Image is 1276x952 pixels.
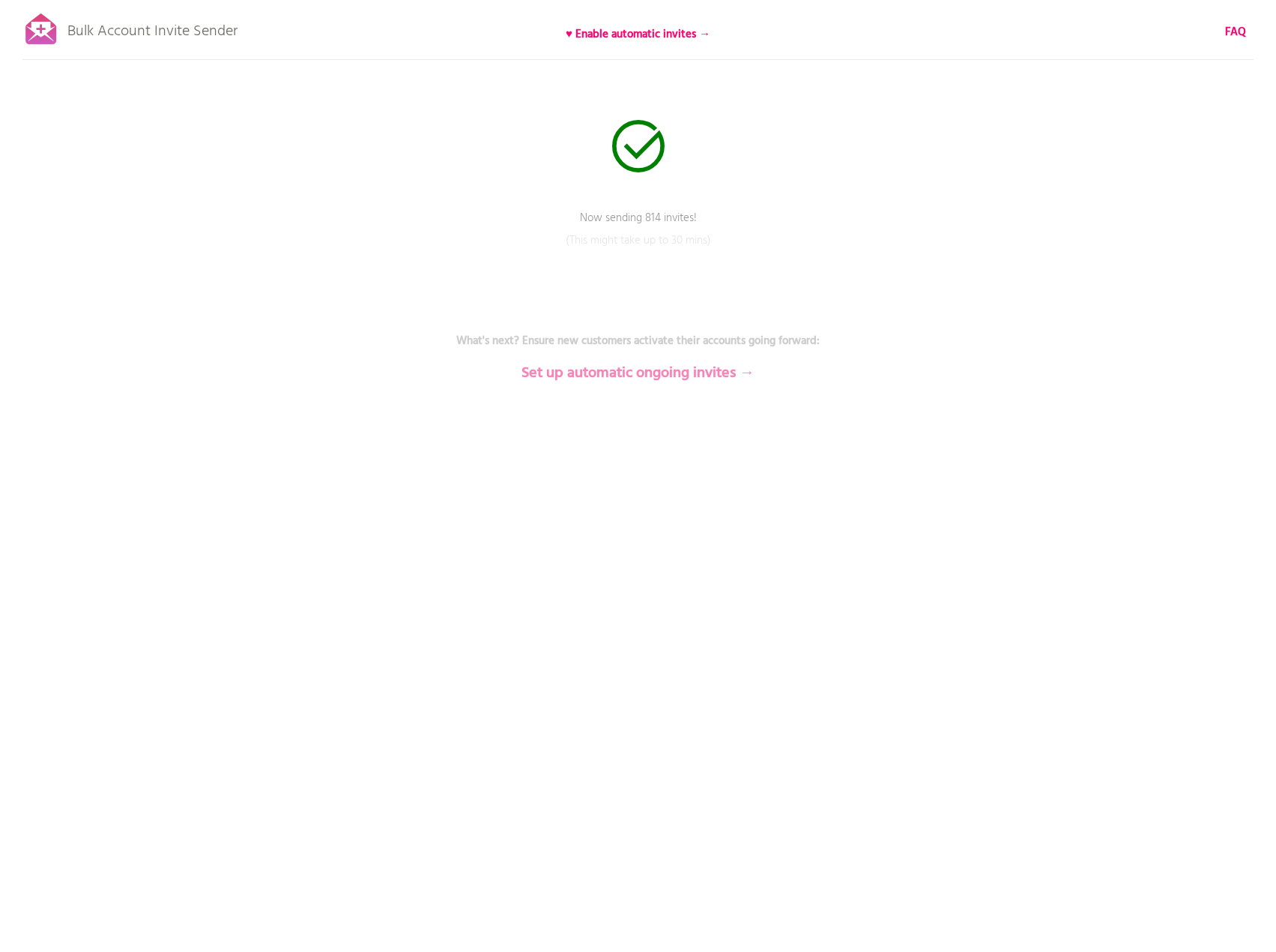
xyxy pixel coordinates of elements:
p: (This might take up to 30 mins) [414,232,863,270]
p: Bulk Account Invite Sender [67,9,238,46]
b: Set up automatic ongoing invites → [521,361,755,385]
a: FAQ [1225,24,1246,40]
b: ♥ Enable automatic invites → [566,25,710,43]
p: Now sending 814 invites! [414,210,863,247]
b: What's next? Ensure new customers activate their accounts going forward: [456,332,820,350]
b: FAQ [1225,23,1246,41]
